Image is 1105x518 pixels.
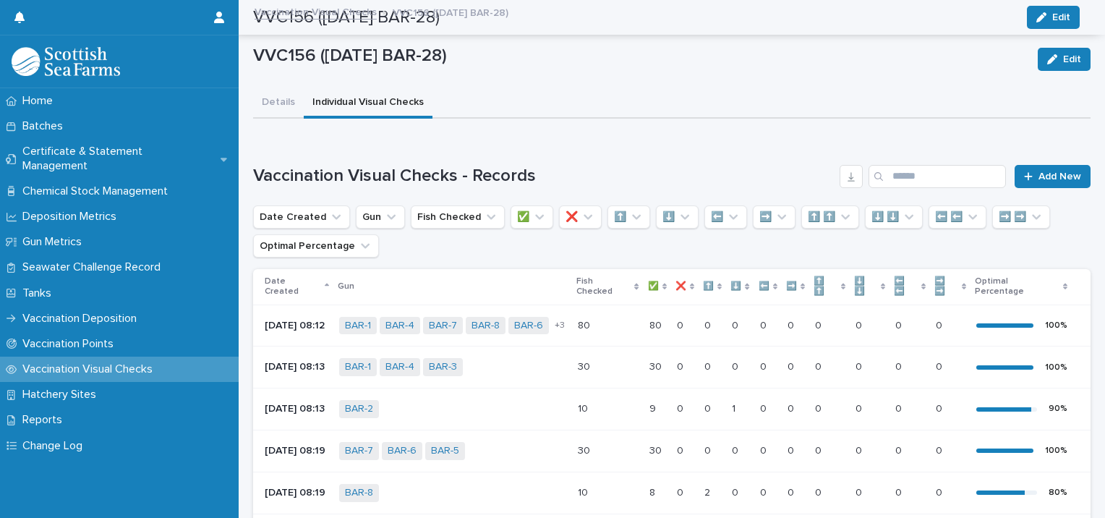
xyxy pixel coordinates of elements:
button: ➡️ [753,205,795,229]
p: 0 [732,484,741,499]
p: ⬆️ ⬆️ [814,273,837,300]
p: 0 [677,400,686,415]
tr: [DATE] 08:13BAR-2 1010 99 00 00 11 00 00 00 00 00 00 90% [253,388,1091,430]
p: Seawater Challenge Record [17,260,172,274]
p: ➡️ ➡️ [934,273,957,300]
p: [DATE] 08:19 [265,445,328,457]
span: Edit [1063,54,1081,64]
p: [DATE] 08:13 [265,403,328,415]
p: 0 [788,317,797,332]
p: ⬇️ [730,279,741,294]
p: 0 [732,442,741,457]
p: 0 [856,484,865,499]
p: 0 [704,400,714,415]
p: ⬆️ [703,279,714,294]
p: ⬅️ [759,279,769,294]
p: 0 [760,442,769,457]
button: ⬆️ [607,205,650,229]
button: ⬅️ [704,205,747,229]
a: BAR-6 [388,445,417,457]
p: 0 [704,442,714,457]
p: [DATE] 08:12 [265,320,328,332]
p: 1 [732,400,738,415]
a: BAR-7 [345,445,373,457]
p: 10 [578,484,591,499]
p: Chemical Stock Management [17,184,179,198]
p: ⬅️ ⬅️ [894,273,917,300]
p: 0 [732,317,741,332]
p: ➡️ [786,279,797,294]
p: Optimal Percentage [975,273,1059,300]
p: 0 [704,317,714,332]
a: BAR-8 [345,487,373,499]
p: 0 [895,317,905,332]
p: 0 [936,317,945,332]
p: 30 [578,442,593,457]
p: 0 [732,358,741,373]
p: 0 [788,484,797,499]
p: 0 [856,442,865,457]
button: ⬇️ [656,205,699,229]
p: ✅ [648,279,659,294]
p: 0 [760,317,769,332]
p: 0 [856,400,865,415]
p: ⬇️ ⬇️ [854,273,877,300]
p: Deposition Metrics [17,210,128,224]
span: + 3 [555,321,565,330]
p: Reports [17,413,74,427]
p: 8 [649,484,658,499]
p: 0 [760,400,769,415]
p: 0 [677,484,686,499]
p: 0 [815,442,824,457]
p: 0 [895,484,905,499]
a: BAR-4 [385,361,414,373]
p: 0 [677,317,686,332]
a: BAR-4 [385,320,414,332]
span: Add New [1038,171,1081,182]
div: 100 % [1045,320,1067,331]
p: 0 [815,358,824,373]
p: 0 [895,358,905,373]
button: ➡️ ➡️ [992,205,1050,229]
p: 0 [856,317,865,332]
p: 0 [788,358,797,373]
p: 0 [788,400,797,415]
p: 0 [936,400,945,415]
p: Home [17,94,64,108]
p: Gun Metrics [17,235,93,249]
p: 9 [649,400,659,415]
a: BAR-1 [345,320,371,332]
p: [DATE] 08:13 [265,361,328,373]
a: Add New [1015,165,1091,188]
a: Vaccination Visual Checks [255,3,377,20]
tr: [DATE] 08:13BAR-1 BAR-4 BAR-3 3030 3030 00 00 00 00 00 00 00 00 00 100% [253,347,1091,388]
p: Fish Checked [576,273,631,300]
button: Date Created [253,205,350,229]
p: 0 [815,317,824,332]
p: 2 [704,484,713,499]
p: 80 [578,317,593,332]
button: ⬇️ ⬇️ [865,205,923,229]
p: 0 [895,442,905,457]
p: 10 [578,400,591,415]
p: 0 [677,358,686,373]
p: 0 [936,484,945,499]
input: Search [869,165,1006,188]
p: 0 [815,400,824,415]
p: 30 [649,358,665,373]
p: 0 [856,358,865,373]
p: 0 [936,442,945,457]
p: VVC156 ([DATE] BAR-28) [253,46,1026,67]
a: BAR-8 [472,320,500,332]
p: 0 [760,484,769,499]
p: ❌ [675,279,686,294]
p: Hatchery Sites [17,388,108,402]
img: uOABhIYSsOPhGJQdTwEw [12,47,120,76]
tr: [DATE] 08:19BAR-8 1010 88 00 22 00 00 00 00 00 00 00 80% [253,472,1091,514]
div: 100 % [1045,446,1067,456]
button: Fish Checked [411,205,505,229]
a: BAR-5 [431,445,459,457]
p: Batches [17,119,74,133]
p: Gun [338,279,354,294]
